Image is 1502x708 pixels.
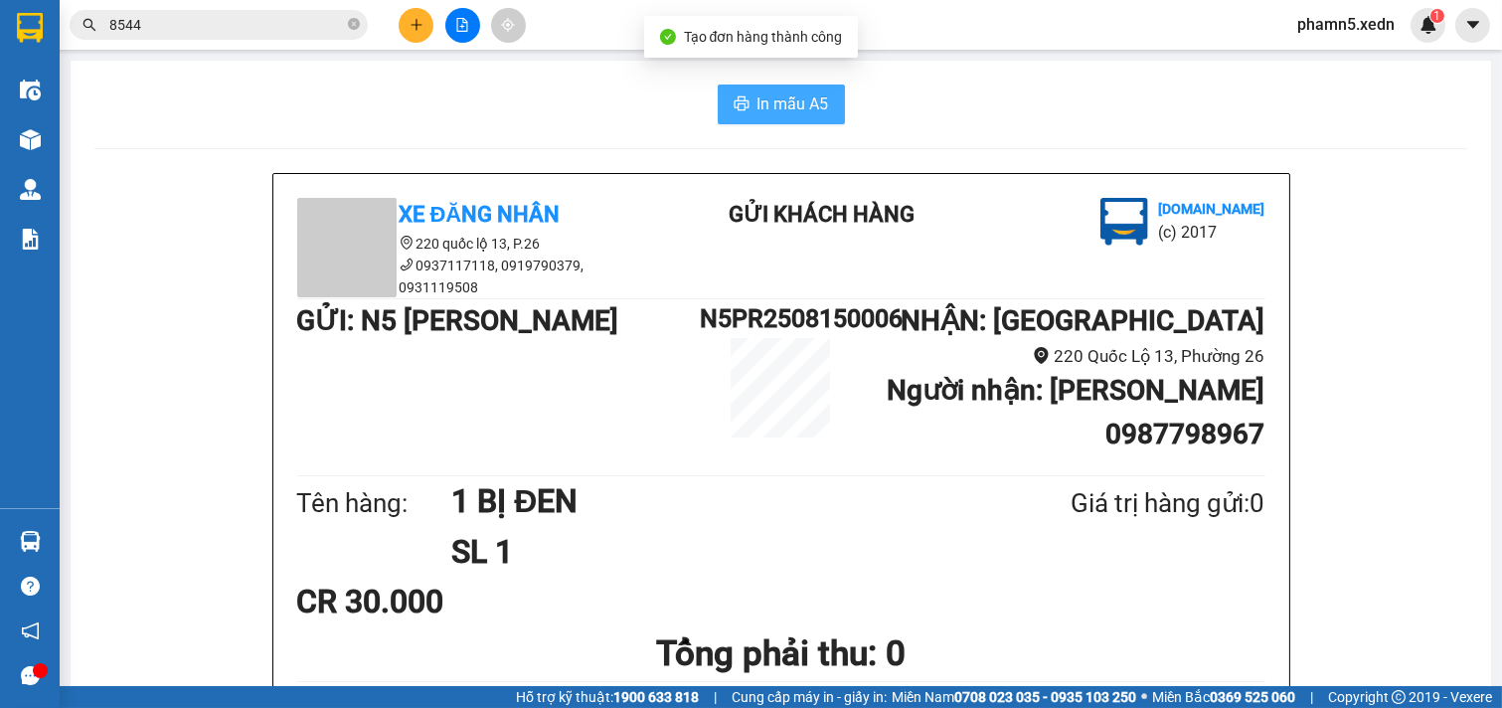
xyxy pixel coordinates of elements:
div: Giá trị hàng gửi: 0 [974,483,1264,524]
button: plus [399,8,433,43]
img: warehouse-icon [20,531,41,552]
sup: 1 [1430,9,1444,23]
span: search [83,18,96,32]
b: Xe Đăng Nhân [400,202,561,227]
span: printer [734,95,750,114]
span: question-circle [21,577,40,596]
h1: SL 1 [451,527,974,577]
img: logo.jpg [1100,198,1148,246]
span: aim [501,18,515,32]
b: Người nhận : [PERSON_NAME] 0987798967 [887,374,1264,450]
span: | [714,686,717,708]
img: warehouse-icon [20,80,41,100]
strong: 0369 525 060 [1210,689,1295,705]
span: message [21,666,40,685]
b: Xe Đăng Nhân [25,128,87,222]
span: file-add [455,18,469,32]
li: (c) 2017 [167,94,273,119]
span: close-circle [348,18,360,30]
li: 0937117118, 0919790379, 0931119508 [297,255,655,298]
span: check-circle [660,29,676,45]
span: Miền Nam [892,686,1136,708]
li: 220 quốc lộ 13, P.26 [297,233,655,255]
button: printerIn mẫu A5 [718,85,845,124]
span: ⚪️ [1141,693,1147,701]
b: [DOMAIN_NAME] [1158,201,1264,217]
li: 220 Quốc Lộ 13, Phường 26 [862,343,1265,370]
span: Tạo đơn hàng thành công [684,29,843,45]
span: plus [410,18,423,32]
b: Gửi khách hàng [122,29,197,122]
strong: 0708 023 035 - 0935 103 250 [954,689,1136,705]
span: environment [1033,347,1050,364]
span: | [1310,686,1313,708]
img: logo-vxr [17,13,43,43]
span: caret-down [1464,16,1482,34]
span: 1 [1433,9,1440,23]
span: Hỗ trợ kỹ thuật: [516,686,699,708]
li: NV kiểm tra hàng [662,682,939,706]
span: In mẫu A5 [757,91,829,116]
b: Gửi khách hàng [729,202,915,227]
div: CR 30.000 [297,577,616,626]
span: phone [400,258,414,271]
span: environment [400,236,414,250]
span: close-circle [348,16,360,35]
img: icon-new-feature [1419,16,1437,34]
img: warehouse-icon [20,129,41,150]
li: (c) 2017 [1158,220,1264,245]
button: aim [491,8,526,43]
h1: 1 BỊ ĐEN [451,476,974,526]
input: Tìm tên, số ĐT hoặc mã đơn [109,14,344,36]
img: warehouse-icon [20,179,41,200]
b: [DOMAIN_NAME] [167,76,273,91]
button: caret-down [1455,8,1490,43]
li: 15:53[DATE] [987,682,1264,706]
span: phamn5.xedn [1281,12,1411,37]
span: Cung cấp máy in - giấy in: [732,686,887,708]
img: solution-icon [20,229,41,250]
button: file-add [445,8,480,43]
img: logo.jpg [216,25,263,73]
strong: 1900 633 818 [613,689,699,705]
h1: Tổng phải thu: 0 [297,626,1265,681]
b: NHẬN : [GEOGRAPHIC_DATA] [901,304,1264,337]
li: Người gửi hàng xác nhận [337,682,614,706]
span: notification [21,621,40,640]
div: Tên hàng: [297,483,452,524]
span: Miền Bắc [1152,686,1295,708]
b: GỬI : N5 [PERSON_NAME] [297,304,619,337]
span: copyright [1392,690,1406,704]
h1: N5PR2508150006 [700,299,861,338]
